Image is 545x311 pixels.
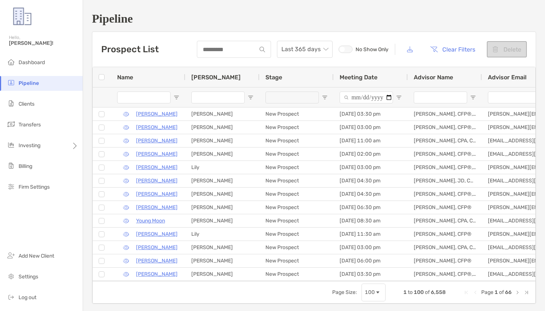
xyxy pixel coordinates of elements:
[136,136,178,145] a: [PERSON_NAME]
[101,44,159,54] h3: Prospect List
[408,201,482,214] div: [PERSON_NAME], CFP®
[19,101,34,107] span: Clients
[7,292,16,301] img: logout icon
[334,134,408,147] div: [DATE] 11:00 am
[9,40,78,46] span: [PERSON_NAME]!
[136,123,178,132] a: [PERSON_NAME]
[248,95,254,100] button: Open Filter Menu
[92,12,536,26] h1: Pipeline
[338,46,389,53] label: No Show Only
[260,268,334,281] div: New Prospect
[185,188,260,201] div: [PERSON_NAME]
[19,142,40,149] span: Investing
[408,214,482,227] div: [PERSON_NAME], CPA, CFP®
[334,268,408,281] div: [DATE] 03:30 pm
[260,241,334,254] div: New Prospect
[19,80,39,86] span: Pipeline
[260,107,334,120] div: New Prospect
[260,174,334,187] div: New Prospect
[334,188,408,201] div: [DATE] 04:30 pm
[260,161,334,174] div: New Prospect
[185,214,260,227] div: [PERSON_NAME]
[334,161,408,174] div: [DATE] 03:00 pm
[7,161,16,170] img: billing icon
[334,214,408,227] div: [DATE] 08:30 am
[408,121,482,134] div: [PERSON_NAME], CFP®, CPWA®
[523,290,529,295] div: Last Page
[260,47,265,52] img: input icon
[334,241,408,254] div: [DATE] 03:00 pm
[334,148,408,161] div: [DATE] 02:00 pm
[185,201,260,214] div: [PERSON_NAME]
[488,74,526,81] span: Advisor Email
[174,95,179,100] button: Open Filter Menu
[425,289,430,295] span: of
[7,182,16,191] img: firm-settings icon
[281,41,328,57] span: Last 365 days
[260,201,334,214] div: New Prospect
[408,174,482,187] div: [PERSON_NAME], JD, CKA®, CFP®
[408,268,482,281] div: [PERSON_NAME], CFP®, CFA®
[414,289,424,295] span: 100
[334,254,408,267] div: [DATE] 06:00 pm
[431,289,446,295] span: 6,558
[191,92,245,103] input: Booker Filter Input
[408,289,413,295] span: to
[185,134,260,147] div: [PERSON_NAME]
[7,78,16,87] img: pipeline icon
[414,74,453,81] span: Advisor Name
[136,203,178,212] p: [PERSON_NAME]
[265,74,282,81] span: Stage
[185,174,260,187] div: [PERSON_NAME]
[19,163,32,169] span: Billing
[136,109,178,119] p: [PERSON_NAME]
[408,161,482,174] div: [PERSON_NAME], CFP®, CDFA®
[185,148,260,161] div: [PERSON_NAME]
[19,274,38,280] span: Settings
[408,188,482,201] div: [PERSON_NAME], CFP®, MSF
[136,216,165,225] a: Young Moon
[408,241,482,254] div: [PERSON_NAME], CPA, CFP®
[7,120,16,129] img: transfers icon
[185,161,260,174] div: Lily
[396,95,402,100] button: Open Filter Menu
[260,134,334,147] div: New Prospect
[7,272,16,281] img: settings icon
[334,121,408,134] div: [DATE] 03:00 pm
[361,284,386,301] div: Page Size
[334,228,408,241] div: [DATE] 11:30 am
[365,289,375,295] div: 100
[136,149,178,159] a: [PERSON_NAME]
[481,289,493,295] span: Page
[9,3,36,30] img: Zoe Logo
[403,289,407,295] span: 1
[136,163,178,172] p: [PERSON_NAME]
[260,214,334,227] div: New Prospect
[340,92,393,103] input: Meeting Date Filter Input
[408,148,482,161] div: [PERSON_NAME], CFP®, AIF®, CRPC
[463,290,469,295] div: First Page
[136,229,178,239] a: [PERSON_NAME]
[470,95,476,100] button: Open Filter Menu
[495,289,498,295] span: 1
[136,269,178,279] a: [PERSON_NAME]
[408,107,482,120] div: [PERSON_NAME], CFP®, CDFA®
[136,243,178,252] a: [PERSON_NAME]
[191,74,241,81] span: [PERSON_NAME]
[185,121,260,134] div: [PERSON_NAME]
[136,256,178,265] a: [PERSON_NAME]
[408,254,482,267] div: [PERSON_NAME], CFP®
[340,74,377,81] span: Meeting Date
[19,253,54,259] span: Add New Client
[185,228,260,241] div: Lily
[260,254,334,267] div: New Prospect
[7,251,16,260] img: add_new_client icon
[408,134,482,147] div: [PERSON_NAME], CPA, CFP®
[136,176,178,185] a: [PERSON_NAME]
